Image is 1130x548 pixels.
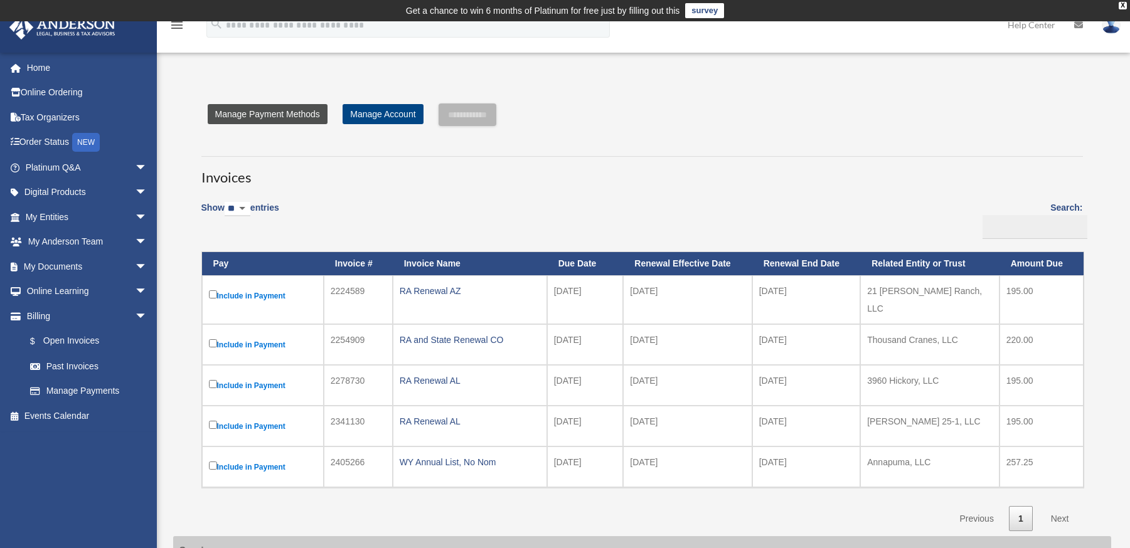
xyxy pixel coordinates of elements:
[18,379,160,404] a: Manage Payments
[547,406,624,446] td: [DATE]
[18,354,160,379] a: Past Invoices
[860,324,999,365] td: Thousand Cranes, LLC
[324,446,393,487] td: 2405266
[202,252,324,275] th: Pay: activate to sort column descending
[135,279,160,305] span: arrow_drop_down
[400,282,540,300] div: RA Renewal AZ
[135,204,160,230] span: arrow_drop_down
[400,372,540,389] div: RA Renewal AL
[135,155,160,181] span: arrow_drop_down
[135,254,160,280] span: arrow_drop_down
[406,3,680,18] div: Get a chance to win 6 months of Platinum for free just by filling out this
[37,334,43,349] span: $
[324,275,393,324] td: 2224589
[324,324,393,365] td: 2254909
[860,446,999,487] td: Annapuma, LLC
[685,3,724,18] a: survey
[1119,2,1127,9] div: close
[9,403,166,428] a: Events Calendar
[209,459,317,475] label: Include in Payment
[623,275,752,324] td: [DATE]
[343,104,423,124] a: Manage Account
[752,275,861,324] td: [DATE]
[999,324,1084,365] td: 220.00
[6,15,119,40] img: Anderson Advisors Platinum Portal
[860,275,999,324] td: 21 [PERSON_NAME] Ranch, LLC
[999,275,1084,324] td: 195.00
[752,252,861,275] th: Renewal End Date: activate to sort column ascending
[999,406,1084,446] td: 195.00
[623,324,752,365] td: [DATE]
[9,155,166,180] a: Platinum Q&Aarrow_drop_down
[225,202,250,216] select: Showentries
[9,130,166,155] a: Order StatusNEW
[547,275,624,324] td: [DATE]
[135,180,160,206] span: arrow_drop_down
[999,446,1084,487] td: 257.25
[9,303,160,329] a: Billingarrow_drop_down
[623,446,752,487] td: [DATE]
[209,339,217,347] input: Include in Payment
[18,329,154,354] a: $Open Invoices
[209,421,217,429] input: Include in Payment
[9,254,166,279] a: My Documentsarrow_drop_down
[999,365,1084,406] td: 195.00
[752,365,861,406] td: [DATE]
[393,252,547,275] th: Invoice Name: activate to sort column ascending
[9,55,166,80] a: Home
[324,365,393,406] td: 2278730
[324,252,393,275] th: Invoice #: activate to sort column ascending
[169,22,184,33] a: menu
[169,18,184,33] i: menu
[9,180,166,205] a: Digital Productsarrow_drop_down
[983,215,1087,239] input: Search:
[400,453,540,471] div: WY Annual List, No Nom
[752,324,861,365] td: [DATE]
[9,105,166,130] a: Tax Organizers
[547,324,624,365] td: [DATE]
[209,337,317,352] label: Include in Payment
[623,406,752,446] td: [DATE]
[209,461,217,470] input: Include in Payment
[209,380,217,388] input: Include in Payment
[752,406,861,446] td: [DATE]
[547,446,624,487] td: [DATE]
[860,365,999,406] td: 3960 Hickory, LLC
[400,413,540,430] div: RA Renewal AL
[201,200,279,229] label: Show entries
[208,104,328,124] a: Manage Payment Methods
[547,252,624,275] th: Due Date: activate to sort column ascending
[201,156,1083,187] h3: Invoices
[547,365,624,406] td: [DATE]
[209,290,217,298] input: Include in Payment
[999,252,1084,275] th: Amount Due: activate to sort column ascending
[978,200,1083,239] label: Search:
[752,446,861,487] td: [DATE]
[950,506,1003,532] a: Previous
[860,406,999,446] td: [PERSON_NAME] 25-1, LLC
[135,303,160,329] span: arrow_drop_down
[209,288,317,303] label: Include in Payment
[209,377,317,393] label: Include in Payment
[9,229,166,255] a: My Anderson Teamarrow_drop_down
[860,252,999,275] th: Related Entity or Trust: activate to sort column ascending
[9,80,166,105] a: Online Ordering
[209,418,317,434] label: Include in Payment
[623,252,752,275] th: Renewal Effective Date: activate to sort column ascending
[135,229,160,255] span: arrow_drop_down
[324,406,393,446] td: 2341130
[72,133,100,152] div: NEW
[400,331,540,349] div: RA and State Renewal CO
[9,204,166,229] a: My Entitiesarrow_drop_down
[1102,16,1121,34] img: User Pic
[9,279,166,304] a: Online Learningarrow_drop_down
[623,365,752,406] td: [DATE]
[210,17,223,31] i: search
